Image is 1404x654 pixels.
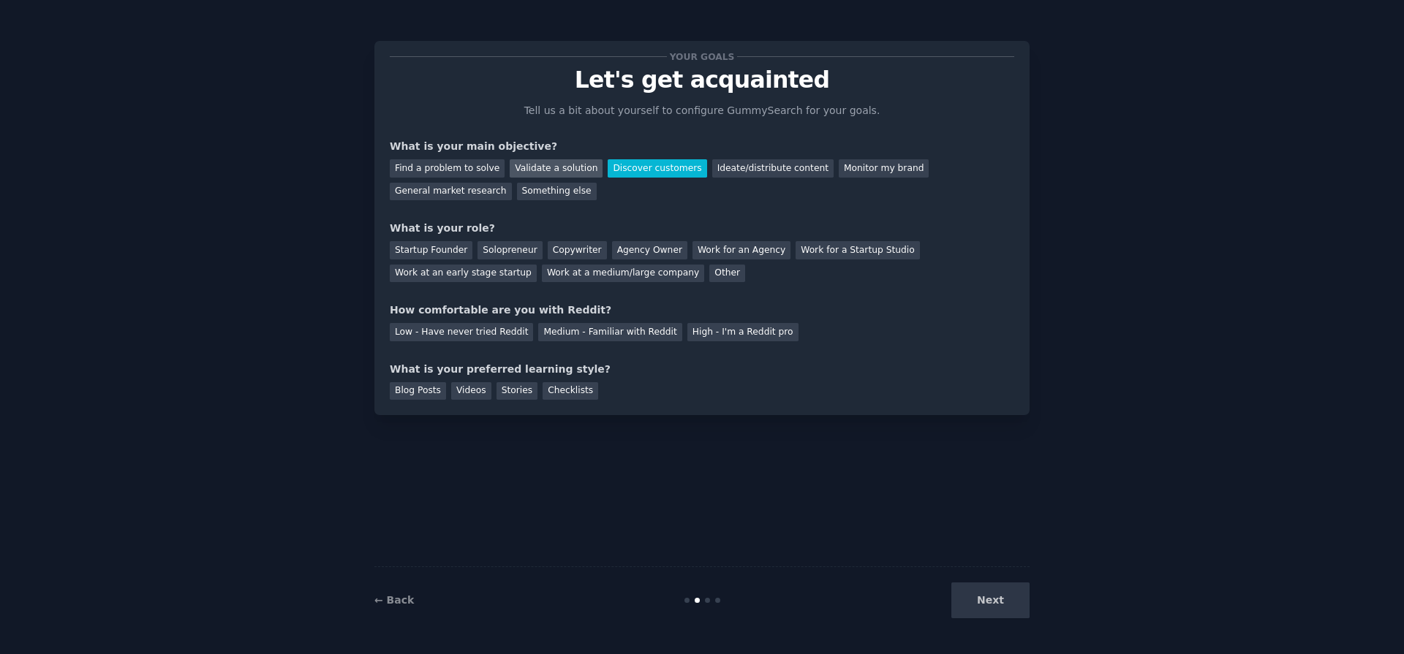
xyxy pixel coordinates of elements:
div: How comfortable are you with Reddit? [390,303,1014,318]
div: Videos [451,382,491,400]
div: Checklists [543,382,598,400]
div: Validate a solution [510,159,603,178]
div: Ideate/distribute content [712,159,834,178]
p: Tell us a bit about yourself to configure GummySearch for your goals. [518,103,886,118]
div: Work at a medium/large company [542,265,704,283]
div: Low - Have never tried Reddit [390,323,533,341]
div: Copywriter [548,241,607,259]
div: High - I'm a Reddit pro [687,323,799,341]
div: Discover customers [608,159,706,178]
div: Solopreneur [478,241,542,259]
div: Blog Posts [390,382,446,400]
div: Work for a Startup Studio [796,241,919,259]
div: Startup Founder [390,241,472,259]
p: Let's get acquainted [390,67,1014,93]
div: Agency Owner [612,241,687,259]
a: ← Back [374,594,414,606]
div: Medium - Familiar with Reddit [538,323,682,341]
div: Monitor my brand [839,159,929,178]
div: Work for an Agency [692,241,790,259]
div: What is your preferred learning style? [390,362,1014,377]
span: Your goals [667,49,737,64]
div: What is your main objective? [390,139,1014,154]
div: Other [709,265,745,283]
div: General market research [390,183,512,201]
div: Find a problem to solve [390,159,505,178]
div: Stories [497,382,537,400]
div: Something else [517,183,597,201]
div: What is your role? [390,221,1014,236]
div: Work at an early stage startup [390,265,537,283]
